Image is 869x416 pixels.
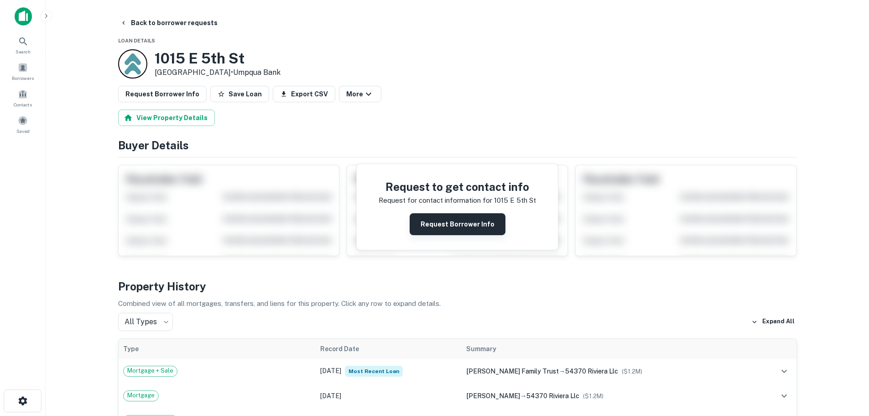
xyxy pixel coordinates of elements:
button: Export CSV [273,86,335,102]
span: [PERSON_NAME] [466,392,520,400]
span: Mortgage [124,391,158,400]
p: Request for contact information for [379,195,492,206]
span: Search [16,48,31,55]
h3: 1015 E 5th St [155,50,281,67]
span: ($ 1.2M ) [622,368,642,375]
span: Borrowers [12,74,34,82]
button: More [339,86,381,102]
td: [DATE] [316,384,462,408]
button: Request Borrower Info [118,86,207,102]
img: capitalize-icon.png [15,7,32,26]
h4: Buyer Details [118,137,797,153]
button: expand row [776,388,792,404]
button: Request Borrower Info [410,213,505,235]
th: Record Date [316,339,462,359]
button: expand row [776,363,792,379]
button: Save Loan [210,86,269,102]
div: All Types [118,313,173,331]
h4: Request to get contact info [379,179,536,195]
p: 1015 e 5th st [494,195,536,206]
p: Combined view of all mortgages, transfers, and liens for this property. Click any row to expand d... [118,298,797,309]
span: Most Recent Loan [345,366,403,377]
a: Umpqua Bank [233,68,281,77]
span: Contacts [14,101,32,108]
th: Summary [462,339,757,359]
span: [PERSON_NAME] family trust [466,368,559,375]
div: → [466,366,753,376]
p: [GEOGRAPHIC_DATA] • [155,67,281,78]
div: → [466,391,753,401]
button: Expand All [749,315,797,329]
a: Contacts [3,85,43,110]
a: Saved [3,112,43,137]
button: Back to borrower requests [116,15,221,31]
a: Search [3,32,43,57]
span: Saved [16,127,30,135]
th: Type [119,339,316,359]
span: 54370 riviera llc [565,368,618,375]
span: Loan Details [118,38,155,43]
span: ($ 1.2M ) [583,393,604,400]
span: 54370 riviera llc [526,392,579,400]
button: View Property Details [118,110,215,126]
span: Mortgage + Sale [124,366,177,375]
iframe: Chat Widget [823,343,869,387]
h4: Property History [118,278,797,295]
a: Borrowers [3,59,43,84]
td: [DATE] [316,359,462,384]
